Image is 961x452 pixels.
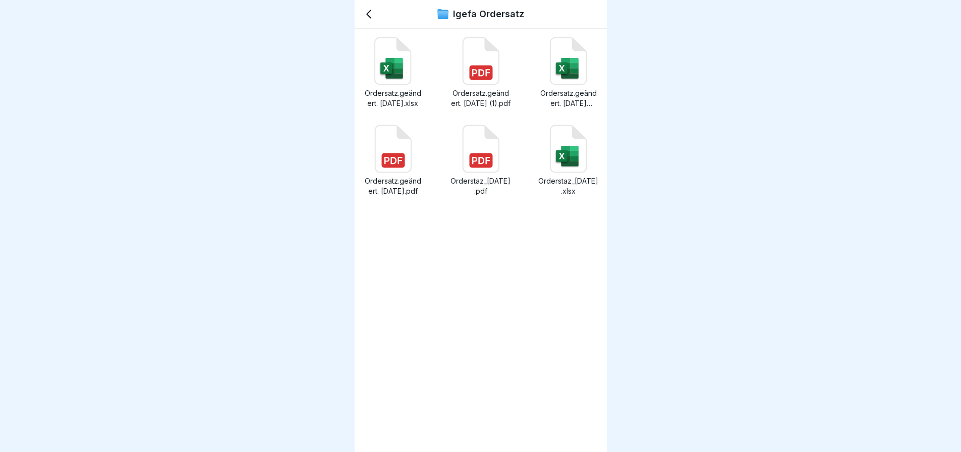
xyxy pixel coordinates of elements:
p: Orderstaz_[DATE].pdf [450,176,511,196]
p: Ordersatz.geändert. [DATE] (1).xlsx [538,88,599,108]
a: Ordersatz.geändert. [DATE] (1).xlsx [538,37,599,108]
a: Orderstaz_[DATE].xlsx [538,125,599,196]
p: Ordersatz.geändert. [DATE].xlsx [363,88,423,108]
p: Ordersatz.geändert. [DATE].pdf [363,176,423,196]
a: Ordersatz.geändert. [DATE].xlsx [363,37,423,108]
a: Ordersatz.geändert. [DATE] (1).pdf [450,37,511,108]
p: Orderstaz_[DATE].xlsx [538,176,599,196]
a: Orderstaz_[DATE].pdf [450,125,511,196]
p: Igefa Ordersatz [453,9,524,20]
p: Ordersatz.geändert. [DATE] (1).pdf [450,88,511,108]
a: Ordersatz.geändert. [DATE].pdf [363,125,423,196]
